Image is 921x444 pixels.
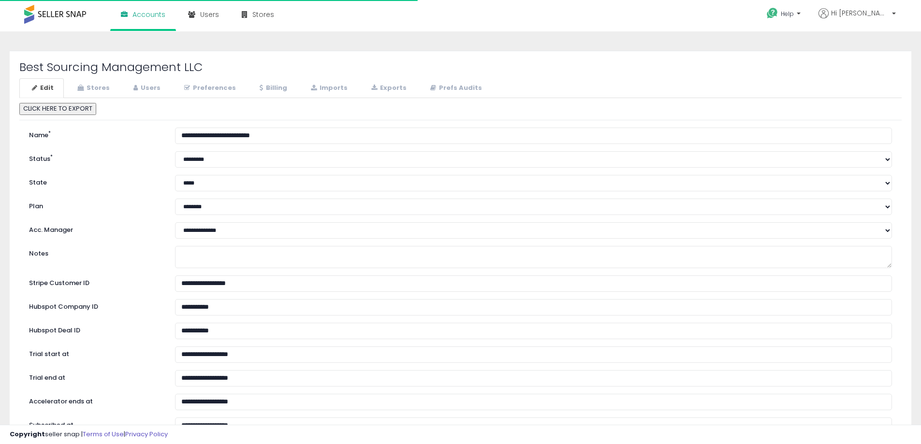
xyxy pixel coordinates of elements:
span: Hi [PERSON_NAME] [831,8,889,18]
a: Prefs Audits [418,78,492,98]
a: Preferences [172,78,246,98]
a: Imports [298,78,358,98]
label: Subscribed at [22,417,168,430]
strong: Copyright [10,430,45,439]
label: Status [22,151,168,164]
h2: Best Sourcing Management LLC [19,61,902,73]
label: Notes [22,246,168,258]
label: Accelerator ends at [22,394,168,406]
label: Name [22,128,168,140]
span: Users [200,10,219,19]
i: Get Help [766,7,778,19]
label: Trial start at [22,346,168,359]
label: State [22,175,168,187]
a: Stores [65,78,120,98]
div: seller snap | | [10,430,168,439]
span: Stores [252,10,274,19]
button: CLICK HERE TO EXPORT [19,103,96,115]
label: Acc. Manager [22,222,168,235]
a: Exports [359,78,417,98]
a: Billing [247,78,297,98]
label: Plan [22,199,168,211]
a: Hi [PERSON_NAME] [819,8,896,30]
a: Users [121,78,171,98]
a: Terms of Use [83,430,124,439]
label: Hubspot Company ID [22,299,168,312]
label: Hubspot Deal ID [22,323,168,335]
a: Privacy Policy [125,430,168,439]
label: Trial end at [22,370,168,383]
span: Accounts [132,10,165,19]
span: Help [781,10,794,18]
a: Edit [19,78,64,98]
label: Stripe Customer ID [22,275,168,288]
